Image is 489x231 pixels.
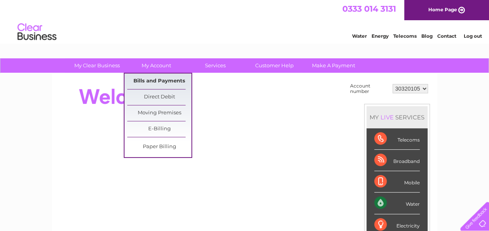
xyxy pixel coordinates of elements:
div: Clear Business is a trading name of Verastar Limited (registered in [GEOGRAPHIC_DATA] No. 3667643... [61,4,429,38]
a: Moving Premises [127,105,191,121]
a: Energy [372,33,389,39]
td: Account number [348,81,391,96]
a: My Clear Business [65,58,129,73]
img: logo.png [17,20,57,44]
a: Paper Billing [127,139,191,155]
div: Telecoms [374,128,420,150]
a: Services [183,58,247,73]
a: Water [352,33,367,39]
a: 0333 014 3131 [342,4,396,14]
a: Telecoms [393,33,417,39]
div: Mobile [374,171,420,192]
a: Blog [421,33,433,39]
div: LIVE [379,114,395,121]
a: Contact [437,33,456,39]
a: Make A Payment [301,58,366,73]
a: Direct Debit [127,89,191,105]
div: MY SERVICES [366,106,428,128]
div: Water [374,192,420,214]
a: Customer Help [242,58,307,73]
div: Broadband [374,150,420,171]
a: My Account [124,58,188,73]
a: Bills and Payments [127,73,191,89]
a: E-Billing [127,121,191,137]
a: Log out [463,33,482,39]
